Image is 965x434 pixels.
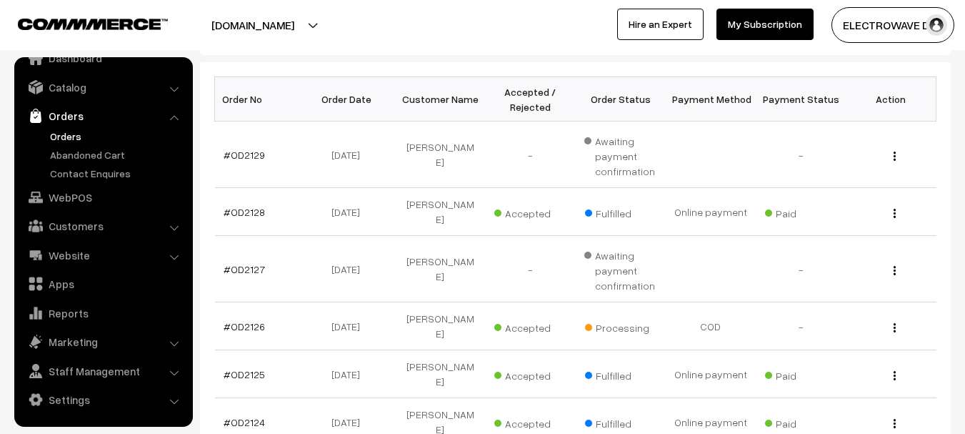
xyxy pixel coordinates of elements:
[224,206,265,218] a: #OD2128
[831,7,954,43] button: ELECTROWAVE DE…
[18,103,188,129] a: Orders
[756,236,846,302] td: -
[926,14,947,36] img: user
[666,350,756,398] td: Online payment
[584,245,657,293] span: Awaiting payment confirmation
[305,77,395,122] th: Order Date
[756,77,846,122] th: Payment Status
[18,14,143,31] a: COMMMERCE
[756,122,846,188] td: -
[584,130,657,179] span: Awaiting payment confirmation
[161,7,344,43] button: [DOMAIN_NAME]
[305,236,395,302] td: [DATE]
[765,413,836,431] span: Paid
[765,202,836,221] span: Paid
[395,77,485,122] th: Customer Name
[305,350,395,398] td: [DATE]
[224,320,265,332] a: #OD2126
[224,416,265,428] a: #OD2124
[485,122,575,188] td: -
[485,236,575,302] td: -
[494,317,566,335] span: Accepted
[846,77,936,122] th: Action
[894,323,896,332] img: Menu
[716,9,814,40] a: My Subscription
[894,209,896,218] img: Menu
[666,188,756,236] td: Online payment
[46,166,188,181] a: Contact Enquires
[46,129,188,144] a: Orders
[494,365,566,383] span: Accepted
[494,202,566,221] span: Accepted
[894,266,896,275] img: Menu
[215,77,305,122] th: Order No
[894,371,896,380] img: Menu
[666,77,756,122] th: Payment Method
[18,184,188,210] a: WebPOS
[224,263,265,275] a: #OD2127
[666,302,756,350] td: COD
[765,365,836,383] span: Paid
[224,149,265,161] a: #OD2129
[305,122,395,188] td: [DATE]
[617,9,704,40] a: Hire an Expert
[894,152,896,161] img: Menu
[894,419,896,428] img: Menu
[18,329,188,355] a: Marketing
[305,188,395,236] td: [DATE]
[585,413,656,431] span: Fulfilled
[395,236,485,302] td: [PERSON_NAME]
[18,242,188,268] a: Website
[585,202,656,221] span: Fulfilled
[18,271,188,297] a: Apps
[18,19,168,29] img: COMMMERCE
[485,77,575,122] th: Accepted / Rejected
[18,387,188,413] a: Settings
[576,77,666,122] th: Order Status
[585,317,656,335] span: Processing
[18,74,188,100] a: Catalog
[395,302,485,350] td: [PERSON_NAME]
[494,413,566,431] span: Accepted
[224,368,265,380] a: #OD2125
[305,302,395,350] td: [DATE]
[395,188,485,236] td: [PERSON_NAME]
[585,365,656,383] span: Fulfilled
[395,122,485,188] td: [PERSON_NAME]
[18,300,188,326] a: Reports
[18,45,188,71] a: Dashboard
[756,302,846,350] td: -
[395,350,485,398] td: [PERSON_NAME]
[18,358,188,384] a: Staff Management
[46,147,188,162] a: Abandoned Cart
[18,213,188,239] a: Customers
